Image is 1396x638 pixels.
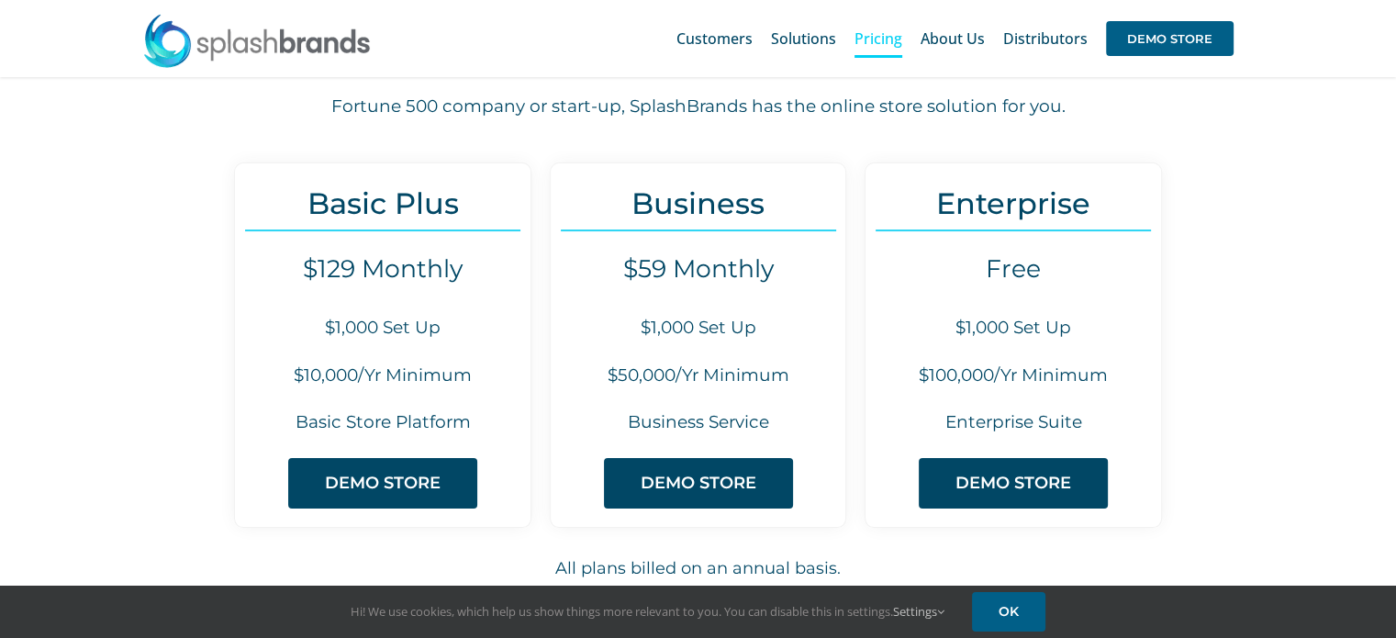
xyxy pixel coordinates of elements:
span: DEMO STORE [1106,21,1234,56]
span: Pricing [854,31,902,46]
a: DEMO STORE [919,458,1108,509]
span: Customers [676,31,753,46]
h6: Business Service [551,410,845,435]
span: DEMO STORE [955,474,1071,493]
h6: $1,000 Set Up [551,316,845,341]
h4: $59 Monthly [551,254,845,284]
span: Distributors [1003,31,1088,46]
h6: Fortune 500 company or start-up, SplashBrands has the online store solution for you. [92,95,1304,119]
h6: $1,000 Set Up [235,316,530,341]
a: DEMO STORE [1106,9,1234,68]
a: Settings [893,603,944,620]
h3: Business [551,186,845,220]
a: Distributors [1003,9,1088,68]
a: DEMO STORE [288,458,477,509]
nav: Main Menu Sticky [676,9,1234,68]
h6: $50,000/Yr Minimum [551,364,845,388]
h6: $10,000/Yr Minimum [235,364,530,388]
span: Solutions [771,31,836,46]
span: About Us [921,31,985,46]
a: Pricing [854,9,902,68]
h4: Free [866,254,1160,284]
h6: Enterprise Suite [866,410,1160,435]
span: DEMO STORE [325,474,441,493]
a: Customers [676,9,753,68]
h6: All plans billed on an annual basis. [70,556,1326,581]
span: Hi! We use cookies, which help us show things more relevant to you. You can disable this in setti... [351,603,944,620]
a: OK [972,592,1045,632]
img: SplashBrands.com Logo [142,13,372,68]
span: DEMO STORE [641,474,756,493]
h6: Basic Store Platform [235,410,530,435]
h3: Enterprise [866,186,1160,220]
h3: Basic Plus [235,186,530,220]
a: DEMO STORE [604,458,793,509]
h6: $100,000/Yr Minimum [866,364,1160,388]
h6: $1,000 Set Up [866,316,1160,341]
h4: $129 Monthly [235,254,530,284]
